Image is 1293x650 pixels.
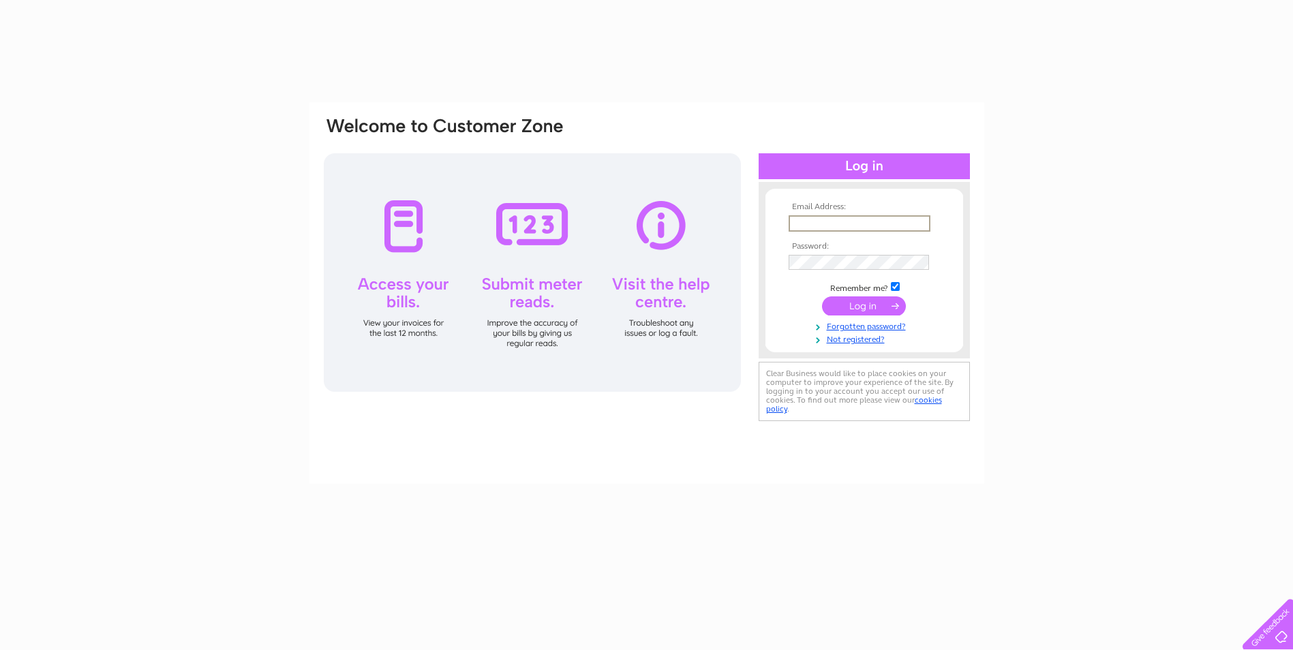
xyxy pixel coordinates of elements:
[789,319,943,332] a: Forgotten password?
[789,332,943,345] a: Not registered?
[785,242,943,251] th: Password:
[759,362,970,421] div: Clear Business would like to place cookies on your computer to improve your experience of the sit...
[822,296,906,315] input: Submit
[785,202,943,212] th: Email Address:
[766,395,942,414] a: cookies policy
[785,280,943,294] td: Remember me?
